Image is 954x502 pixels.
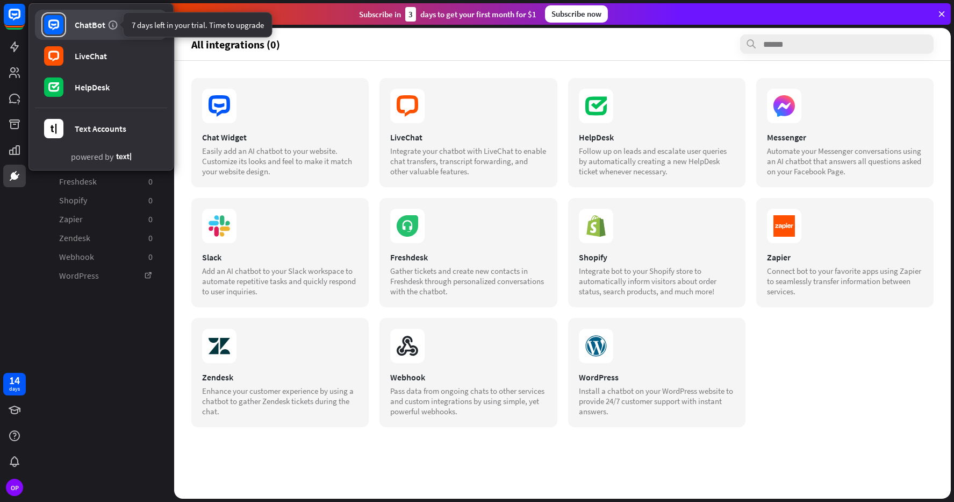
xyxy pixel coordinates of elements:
div: WordPress [579,372,735,383]
div: Gather tickets and create new contacts in Freshdesk through personalized conversations with the c... [390,266,546,296]
aside: 0 [148,251,153,263]
div: Zapier [767,252,923,263]
div: Easily add an AI chatbot to your website. Customize its looks and feel to make it match your webs... [202,146,358,176]
div: 3 [405,7,416,22]
div: 14 [9,376,20,385]
a: Freshdesk 0 [44,173,159,190]
div: Integrate bot to your Shopify store to automatically inform visitors about order status, search p... [579,266,735,296]
span: Webhook [59,251,94,263]
div: Freshdesk [390,252,546,263]
div: Install a chatbot on your WordPress website to provide 24/7 customer support with instant answers. [579,386,735,416]
a: 14 days [3,373,26,395]
a: Zapier 0 [44,210,159,228]
div: Subscribe in days to get your first month for $1 [359,7,536,22]
div: Subscribe now [545,5,608,23]
div: Automate your Messenger conversations using an AI chatbot that answers all questions asked on you... [767,146,923,176]
aside: 0 [148,214,153,225]
div: Shopify [579,252,735,263]
div: Follow up on leads and escalate user queries by automatically creating a new HelpDesk ticket when... [579,146,735,176]
div: Chat Widget [202,132,358,143]
span: Freshdesk [59,176,97,187]
button: Open LiveChat chat widget [9,4,41,37]
span: Zendesk [59,232,90,244]
div: Webhook [390,372,546,383]
aside: 0 [148,176,153,187]
div: Zendesk [202,372,358,383]
div: OP [6,479,23,496]
div: Messenger [767,132,923,143]
section: All integrations (0) [191,34,934,54]
div: Connect bot to your favorite apps using Zapier to seamlessly transfer information between services. [767,266,923,296]
div: Pass data from ongoing chats to other services and custom integrations by using simple, yet power... [390,386,546,416]
a: Zendesk 0 [44,229,159,247]
div: LiveChat [390,132,546,143]
a: Webhook 0 [44,248,159,266]
div: Add an AI chatbot to your Slack workspace to automate repetitive tasks and quickly respond to use... [202,266,358,296]
div: Enhance your customer experience by using a chatbot to gather Zendesk tickets during the chat. [202,386,358,416]
div: Slack [202,252,358,263]
a: WordPress [44,267,159,285]
div: HelpDesk [579,132,735,143]
a: Shopify 0 [44,192,159,209]
span: Zapier [59,214,83,225]
div: days [9,385,20,393]
div: Integrate your chatbot with LiveChat to enable chat transfers, transcript forwarding, and other v... [390,146,546,176]
aside: 0 [148,232,153,244]
aside: 0 [148,195,153,206]
span: Shopify [59,195,87,206]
